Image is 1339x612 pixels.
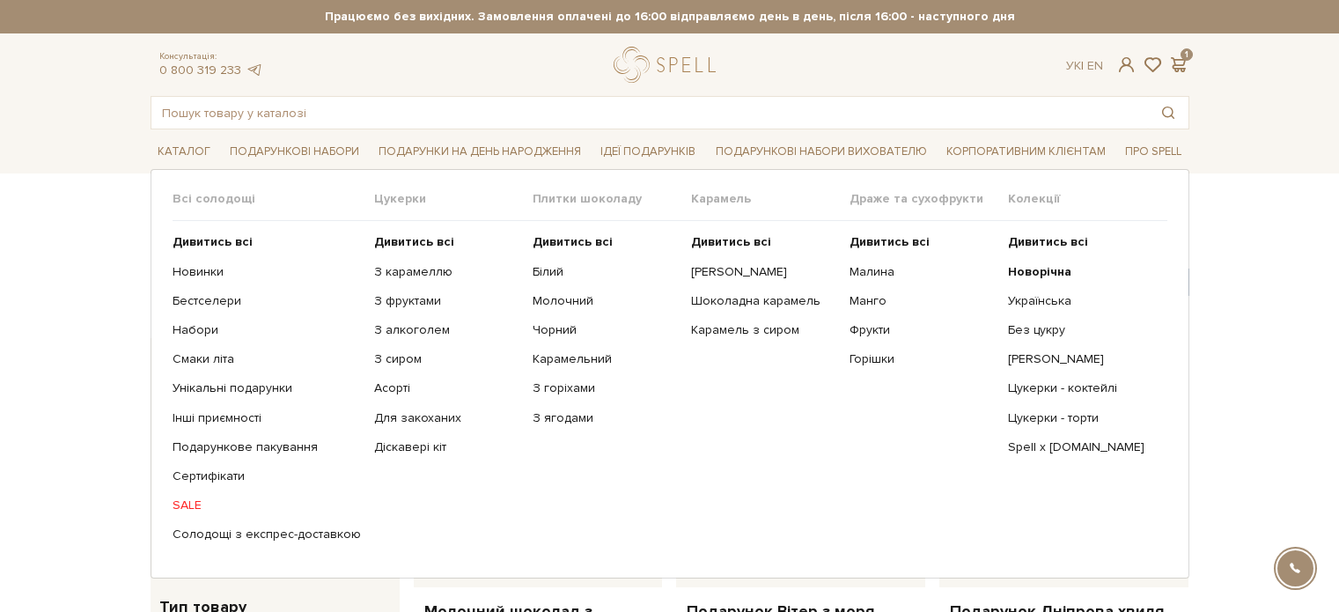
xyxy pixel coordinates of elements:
[173,439,361,455] a: Подарункове пакування
[374,234,519,250] a: Дивитись всі
[533,351,678,367] a: Карамельний
[173,234,253,249] b: Дивитись всі
[1008,410,1153,426] a: Цукерки - торти
[223,138,366,166] a: Подарункові набори
[533,234,613,249] b: Дивитись всі
[593,138,703,166] a: Ідеї подарунків
[691,293,836,309] a: Шоколадна карамель
[173,410,361,426] a: Інші приємності
[533,322,678,338] a: Чорний
[374,191,533,207] span: Цукерки
[533,380,678,396] a: З горіхами
[533,191,691,207] span: Плитки шоколаду
[1008,380,1153,396] a: Цукерки - коктейлі
[533,234,678,250] a: Дивитись всі
[1008,234,1153,250] a: Дивитись всі
[159,51,263,63] span: Консультація:
[1118,138,1188,166] a: Про Spell
[691,191,850,207] span: Карамель
[374,293,519,309] a: З фруктами
[533,264,678,280] a: Білий
[173,191,374,207] span: Всі солодощі
[533,293,678,309] a: Молочний
[246,63,263,77] a: telegram
[173,264,361,280] a: Новинки
[374,264,519,280] a: З карамеллю
[173,351,361,367] a: Смаки літа
[374,439,519,455] a: Діскавері кіт
[850,351,995,367] a: Горішки
[1008,191,1166,207] span: Колекції
[173,234,361,250] a: Дивитись всі
[173,468,361,484] a: Сертифікати
[614,47,724,83] a: logo
[1066,58,1103,74] div: Ук
[850,264,995,280] a: Малина
[850,293,995,309] a: Манго
[151,97,1148,129] input: Пошук товару у каталозі
[850,234,995,250] a: Дивитись всі
[173,498,361,513] a: SALE
[173,380,361,396] a: Унікальні подарунки
[374,322,519,338] a: З алкоголем
[1087,58,1103,73] a: En
[173,322,361,338] a: Набори
[159,63,241,77] a: 0 800 319 233
[691,234,836,250] a: Дивитись всі
[372,138,588,166] a: Подарунки на День народження
[850,234,930,249] b: Дивитись всі
[1008,293,1153,309] a: Українська
[374,380,519,396] a: Асорті
[709,136,934,166] a: Подарункові набори вихователю
[1008,234,1088,249] b: Дивитись всі
[374,234,454,249] b: Дивитись всі
[850,322,995,338] a: Фрукти
[1008,439,1153,455] a: Spell x [DOMAIN_NAME]
[1008,264,1153,280] a: Новорічна
[939,136,1113,166] a: Корпоративним клієнтам
[850,191,1008,207] span: Драже та сухофрукти
[1148,97,1188,129] button: Пошук товару у каталозі
[1008,264,1071,279] b: Новорічна
[151,169,1189,578] div: Каталог
[374,410,519,426] a: Для закоханих
[173,293,361,309] a: Бестселери
[1008,351,1153,367] a: [PERSON_NAME]
[691,322,836,338] a: Карамель з сиром
[151,9,1189,25] strong: Працюємо без вихідних. Замовлення оплачені до 16:00 відправляємо день в день, після 16:00 - насту...
[533,410,678,426] a: З ягодами
[374,351,519,367] a: З сиром
[1081,58,1084,73] span: |
[691,264,836,280] a: [PERSON_NAME]
[151,138,217,166] a: Каталог
[1008,322,1153,338] a: Без цукру
[173,527,361,542] a: Солодощі з експрес-доставкою
[691,234,771,249] b: Дивитись всі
